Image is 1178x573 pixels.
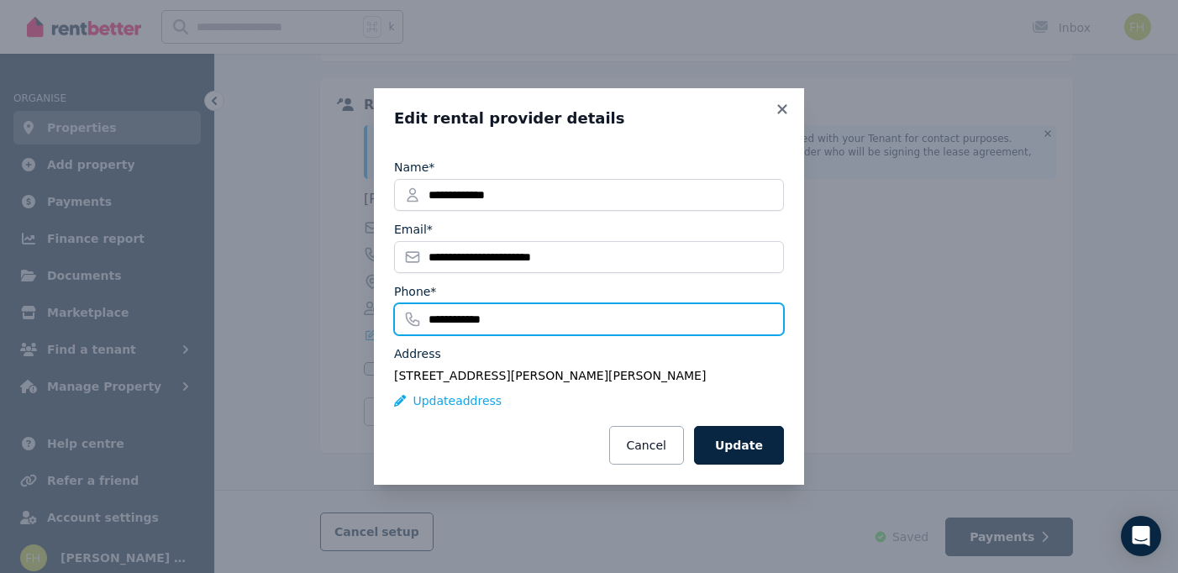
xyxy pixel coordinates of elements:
[394,108,784,129] h3: Edit rental provider details
[394,159,434,176] label: Name*
[394,345,441,362] label: Address
[609,426,684,465] button: Cancel
[394,221,433,238] label: Email*
[1121,516,1161,556] div: Open Intercom Messenger
[394,283,436,300] label: Phone*
[694,426,784,465] button: Update
[394,392,502,409] button: Updateaddress
[394,369,706,382] span: [STREET_ADDRESS][PERSON_NAME][PERSON_NAME]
